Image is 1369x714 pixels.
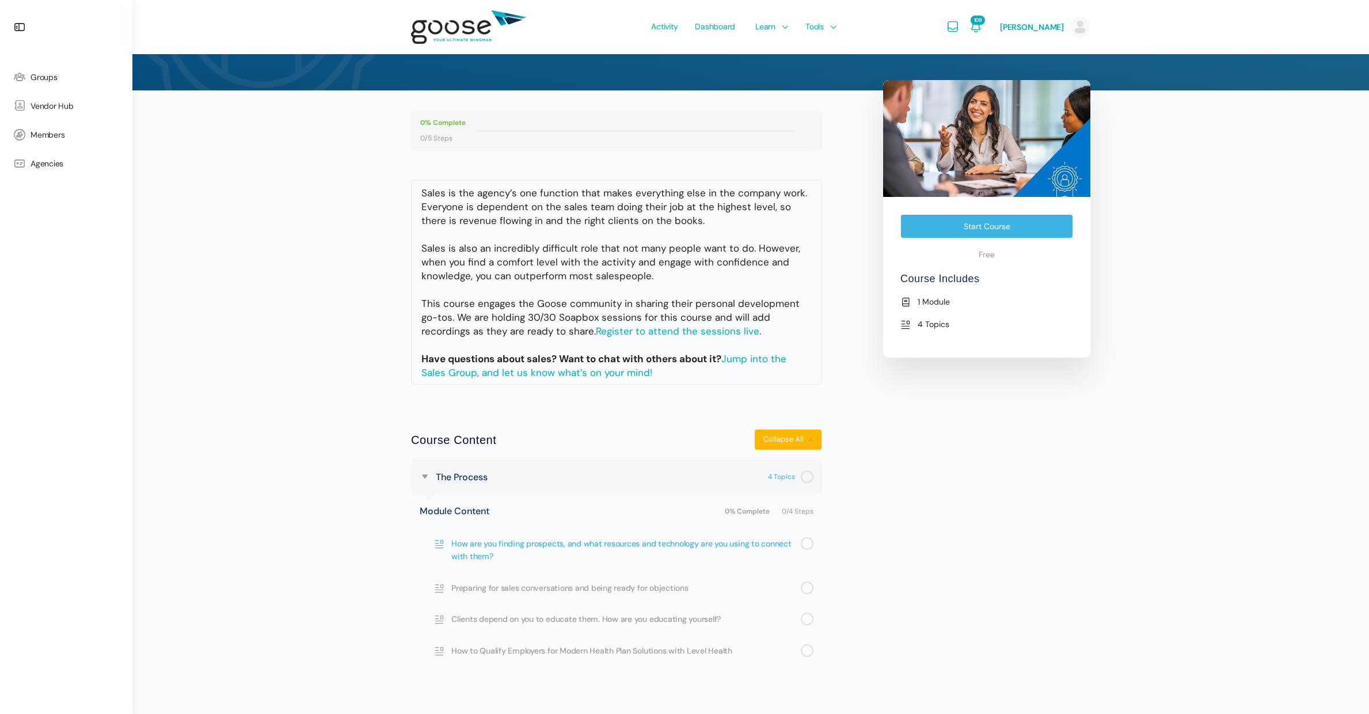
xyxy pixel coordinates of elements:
[421,352,721,365] strong: Have questions about sales? Want to chat with others about it?
[596,325,759,337] a: Register to attend the sessions live
[31,130,64,140] span: Members
[420,131,466,146] div: 0/5 Steps
[900,214,1073,238] a: Start Course
[31,73,58,82] span: Groups
[451,582,801,594] span: Preparing for sales conversations and being ready for objections
[725,508,776,515] span: 0% Complete
[411,431,496,449] h2: Course Content
[1311,659,1369,714] iframe: Chat Widget
[782,508,813,515] span: 0/4 Steps
[31,159,63,169] span: Agencies
[451,537,801,563] span: How are you finding prospects, and what resources and technology are you using to connect with them?
[1000,22,1064,32] span: [PERSON_NAME]
[900,295,1073,309] li: 1 Module
[971,16,985,25] span: 109
[420,503,489,519] span: Module Content
[31,101,74,111] span: Vendor Hub
[801,613,813,625] div: Not completed
[421,352,786,379] a: Jump into the Sales Group, and let us know what’s on your mind!
[801,582,813,594] div: Not completed
[768,472,795,481] span: 4 Topics
[763,435,808,444] span: Collapse All
[754,429,822,450] button: Collapse All
[451,644,801,657] span: How to Qualify Employers for Modern Health Plan Solutions with Level Health
[411,603,822,635] a: Not completed Clients depend on you to educate them. How are you educating yourself?
[451,613,801,625] span: Clients depend on you to educate them. How are you educating yourself?
[801,537,813,550] div: Not completed
[411,635,822,666] a: Not completed How to Qualify Employers for Modern Health Plan Solutions with Level Health
[411,572,822,603] a: Not completed Preparing for sales conversations and being ready for objections
[6,63,127,92] a: Groups
[6,92,127,120] a: Vendor Hub
[430,469,813,485] a: Not started The Process 4 Topics
[411,528,822,572] a: Not completed How are you finding prospects, and what resources and technology are you using to c...
[801,644,813,657] div: Not completed
[420,115,466,131] div: 0% Complete
[6,149,127,178] a: Agencies
[412,180,822,384] td: Sales is the agency’s one function that makes everything else in the company work. Everyone is de...
[900,272,1073,295] h4: Course Includes
[436,469,488,485] span: The Process
[801,470,813,483] div: Not started
[979,249,995,260] span: Free
[6,120,127,149] a: Members
[900,317,1073,331] li: 4 Topics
